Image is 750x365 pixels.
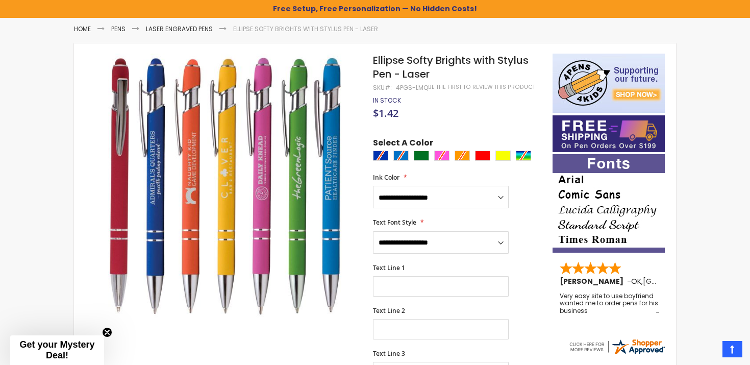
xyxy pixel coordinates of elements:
span: Select A Color [373,137,433,151]
strong: SKU [373,83,392,92]
div: Red [475,151,490,161]
a: Home [74,25,91,33]
span: Ellipse Softy Brights with Stylus Pen - Laser [373,53,529,81]
li: Ellipse Softy Brights with Stylus Pen - Laser [233,25,378,33]
div: Yellow [495,151,511,161]
span: [GEOGRAPHIC_DATA] [643,276,718,286]
div: Very easy site to use boyfriend wanted me to order pens for his business [560,293,659,314]
div: 4PGS-LMQ [396,84,428,92]
div: Green [414,151,429,161]
span: - , [627,276,718,286]
span: [PERSON_NAME] [560,276,627,286]
span: Text Line 1 [373,263,405,272]
img: 4pens.com widget logo [568,337,666,356]
span: $1.42 [373,106,398,120]
img: Ellipse Softy Brights with Stylus Pen - Laser [94,53,359,318]
span: Text Font Style [373,218,416,227]
span: In stock [373,96,401,105]
img: font-personalization-examples [553,154,665,253]
a: Top [722,341,742,357]
a: Laser Engraved Pens [146,25,213,33]
a: Pens [111,25,126,33]
a: 4pens.com certificate URL [568,349,666,358]
span: Ink Color [373,173,399,182]
span: Text Line 3 [373,349,405,358]
div: Availability [373,96,401,105]
button: Close teaser [102,327,112,337]
span: Text Line 2 [373,306,405,315]
a: Be the first to review this product [428,83,535,91]
span: OK [631,276,641,286]
div: Get your Mystery Deal!Close teaser [10,335,104,365]
img: Free shipping on orders over $199 [553,115,665,152]
img: 4pens 4 kids [553,54,665,113]
span: Get your Mystery Deal! [19,339,94,360]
